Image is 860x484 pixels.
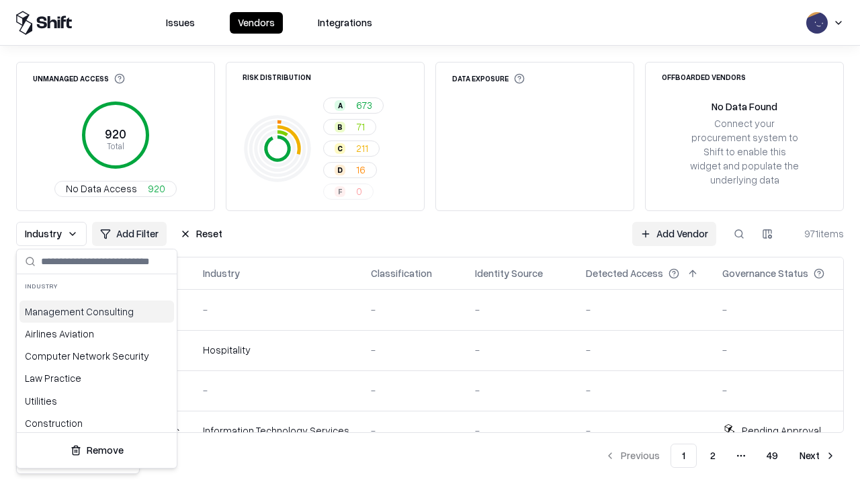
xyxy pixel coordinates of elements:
[22,438,171,462] button: Remove
[17,298,177,432] div: Suggestions
[19,367,174,389] div: Law Practice
[19,323,174,345] div: Airlines Aviation
[19,390,174,412] div: Utilities
[19,345,174,367] div: Computer Network Security
[19,412,174,434] div: Construction
[19,300,174,323] div: Management Consulting
[17,274,177,298] div: Industry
